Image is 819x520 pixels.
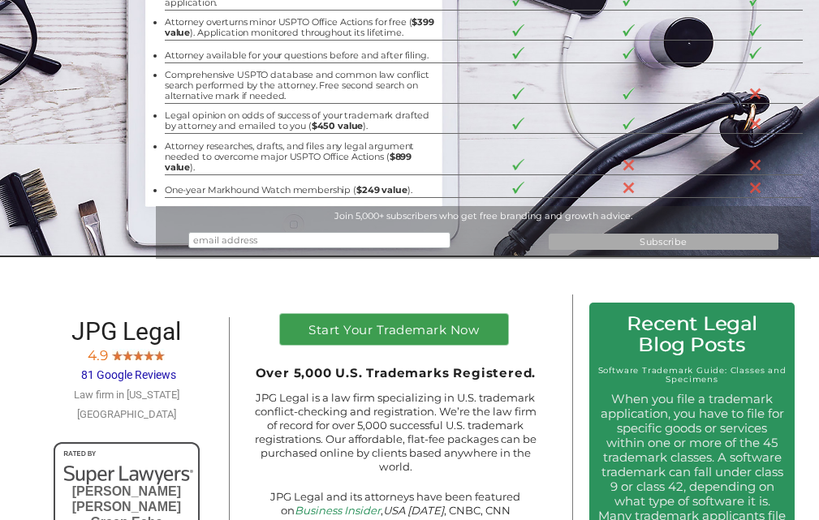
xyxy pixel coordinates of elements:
[383,504,444,517] em: USA [DATE]
[144,349,154,360] img: Screen-Shot-2017-10-03-at-11.31.22-PM.jpg
[45,26,80,39] div: v 4.0.25
[165,151,412,173] b: $899 value
[165,110,441,131] li: Legal opinion on odds of success of your trademark drafted by attorney and emailed to you ( ).
[74,389,179,420] span: Law firm in [US_STATE][GEOGRAPHIC_DATA]
[512,88,524,100] img: checkmark-border-3.png
[623,88,635,100] img: checkmark-border-3.png
[295,504,381,517] a: Business Insider
[627,312,756,356] span: Recent Legal Blog Posts
[162,94,175,107] img: tab_keywords_by_traffic_grey.svg
[112,349,123,360] img: Screen-Shot-2017-10-03-at-11.31.22-PM.jpg
[133,349,144,360] img: Screen-Shot-2017-10-03-at-11.31.22-PM.jpg
[512,159,524,171] img: checkmark-border-3.png
[598,365,787,385] a: Software Trademark Guide: Classes and Specimens
[165,17,441,38] li: Attorney overturns minor USPTO Office Actions for free ( ). Application monitored throughout its ...
[165,70,441,101] li: Comprehensive USPTO database and common law conflict search performed by the attorney. Free secon...
[71,327,181,421] a: JPG Legal 4.9 81 Google Reviews Law firm in [US_STATE][GEOGRAPHIC_DATA]
[512,182,524,194] img: checkmark-border-3.png
[623,159,635,171] img: X-30-3.png
[280,314,508,345] a: Start Your Trademark Now
[549,234,778,250] input: Subscribe
[26,42,39,55] img: website_grey.svg
[512,24,524,37] img: checkmark-border-3.png
[749,182,761,194] img: X-30-3.png
[749,24,761,37] img: checkmark-border-3.png
[623,47,635,59] img: checkmark-border-3.png
[165,141,441,173] li: Attorney researches, drafts, and files any legal argument needed to overcome major USPTO Office A...
[88,347,108,363] span: 4.9
[26,26,39,39] img: logo_orange.svg
[71,317,181,346] span: JPG Legal
[44,94,57,107] img: tab_domain_overview_orange.svg
[252,391,539,474] p: JPG Legal is a law firm specializing in U.S. trademark conflict-checking and registration. We’re ...
[623,118,635,130] img: checkmark-border-3.png
[749,88,761,100] img: X-30-3.png
[62,96,145,106] div: Domain Overview
[623,182,635,194] img: X-30-3.png
[165,185,441,196] li: One-year Markhound Watch membership ( ).
[512,47,524,59] img: checkmark-border-3.png
[179,96,274,106] div: Keywords by Traffic
[623,24,635,37] img: checkmark-border-3.png
[165,16,434,38] b: $399 value
[256,365,537,380] span: Over 5,000 U.S. Trademarks Registered.
[165,50,441,61] li: Attorney available for your questions before and after filing.
[749,159,761,171] img: X-30-3.png
[123,349,133,360] img: Screen-Shot-2017-10-03-at-11.31.22-PM.jpg
[749,118,761,130] img: X-30-3.png
[154,349,165,360] img: Screen-Shot-2017-10-03-at-11.31.22-PM.jpg
[42,42,179,55] div: Domain: [DOMAIN_NAME]
[749,47,761,59] img: checkmark-border-3.png
[81,368,176,381] span: 81 Google Reviews
[288,324,499,344] h1: Start Your Trademark Now
[356,184,407,196] b: $249 value
[156,210,811,221] div: Join 5,000+ subscribers who get free branding and growth advice.
[188,232,450,248] input: email address
[312,120,364,131] b: $450 value
[512,118,524,130] img: checkmark-border-3.png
